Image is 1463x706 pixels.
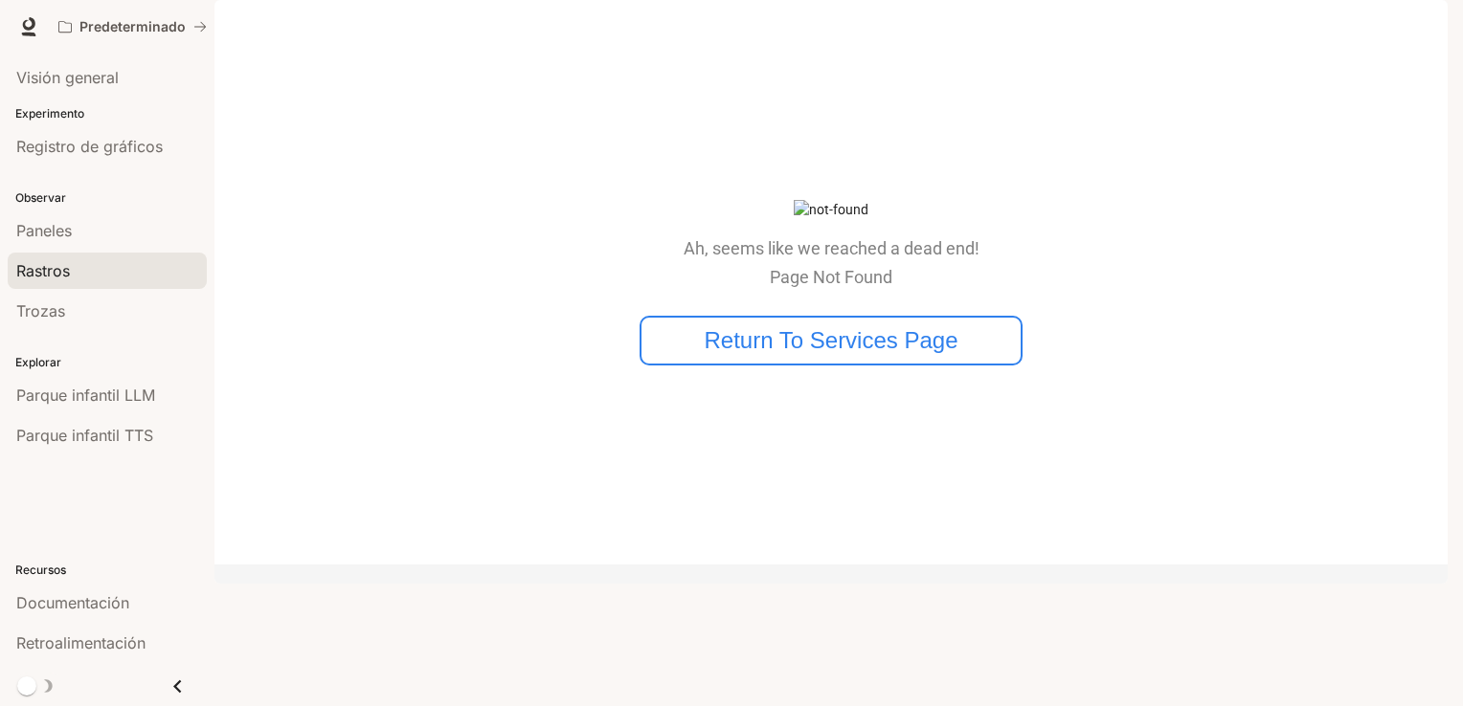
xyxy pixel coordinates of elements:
[640,316,1023,365] button: Return To Services Page
[794,200,868,220] img: not-found
[684,268,979,287] p: Page Not Found
[684,239,979,258] p: Ah, seems like we reached a dead end!
[50,8,215,46] button: Todos los espacios de trabajo
[79,19,186,35] p: Predeterminado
